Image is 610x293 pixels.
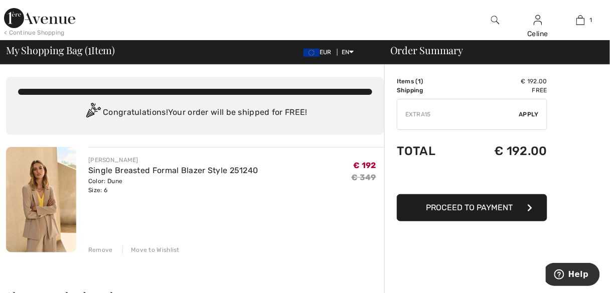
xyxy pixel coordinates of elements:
[397,168,547,191] iframe: PayPal
[534,15,542,25] a: Sign In
[560,14,601,26] a: 1
[18,103,372,123] div: Congratulations! Your order will be shipped for FREE!
[303,49,336,56] span: EUR
[342,49,354,56] span: EN
[576,14,585,26] img: My Bag
[88,156,258,165] div: [PERSON_NAME]
[354,161,377,170] span: € 192
[534,14,542,26] img: My Info
[4,28,65,37] div: < Continue Shopping
[6,147,76,252] img: Single Breasted Formal Blazer Style 251240
[491,14,500,26] img: search the website
[397,134,461,168] td: Total
[6,45,115,55] span: My Shopping Bag ( Item)
[352,173,377,182] s: € 349
[88,177,258,195] div: Color: Dune Size: 6
[83,103,103,123] img: Congratulation2.svg
[88,166,258,175] a: Single Breasted Formal Blazer Style 251240
[418,78,421,85] span: 1
[397,194,547,221] button: Proceed to Payment
[426,203,513,212] span: Proceed to Payment
[590,16,592,25] span: 1
[546,263,600,288] iframe: Opens a widget where you can find more information
[303,49,320,57] img: Euro
[88,245,113,254] div: Remove
[4,8,75,28] img: 1ère Avenue
[517,29,559,39] div: Celine
[397,86,461,95] td: Shipping
[461,134,547,168] td: € 192.00
[88,43,91,56] span: 1
[378,45,604,55] div: Order Summary
[461,86,547,95] td: Free
[397,77,461,86] td: Items ( )
[397,99,519,129] input: Promo code
[122,245,180,254] div: Move to Wishlist
[519,110,539,119] span: Apply
[461,77,547,86] td: € 192.00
